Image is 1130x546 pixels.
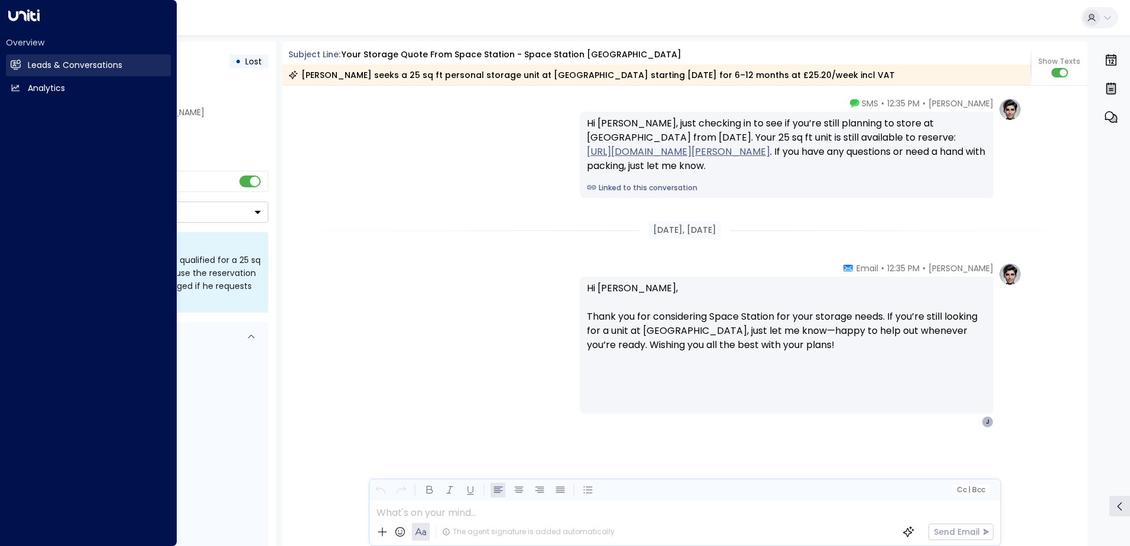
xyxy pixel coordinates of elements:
span: Cc Bcc [956,486,985,494]
h2: Leads & Conversations [28,59,122,71]
a: Leads & Conversations [6,54,171,76]
div: The agent signature is added automatically [442,526,615,537]
span: 12:35 PM [887,97,920,109]
p: Hi [PERSON_NAME], Thank you for considering Space Station for your storage needs. If you’re still... [587,281,986,366]
div: [DATE], [DATE] [648,222,721,239]
button: Undo [373,483,388,498]
span: [PERSON_NAME] [928,262,993,274]
div: [PERSON_NAME] seeks a 25 sq ft personal storage unit at [GEOGRAPHIC_DATA] starting [DATE] for 6–1... [288,69,895,81]
span: Subject Line: [288,48,340,60]
span: 12:35 PM [887,262,920,274]
span: • [881,97,884,109]
div: • [235,51,241,72]
span: Email [856,262,878,274]
div: Your storage quote from Space Station - Space Station [GEOGRAPHIC_DATA] [342,48,681,61]
h2: Overview [6,37,171,48]
span: Show Texts [1038,56,1080,67]
h2: Analytics [28,82,65,95]
span: SMS [862,97,878,109]
img: profile-logo.png [998,97,1022,121]
a: Linked to this conversation [587,183,986,193]
span: • [923,262,926,274]
div: J [982,416,993,428]
span: • [881,262,884,274]
span: • [923,97,926,109]
img: profile-logo.png [998,262,1022,286]
button: Cc|Bcc [952,485,989,496]
span: | [968,486,970,494]
span: [PERSON_NAME] [928,97,993,109]
a: [URL][DOMAIN_NAME][PERSON_NAME] [587,145,770,159]
span: Lost [245,56,262,67]
a: Analytics [6,77,171,99]
div: Hi [PERSON_NAME], just checking in to see if you’re still planning to store at [GEOGRAPHIC_DATA] ... [587,116,986,173]
button: Redo [394,483,408,498]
